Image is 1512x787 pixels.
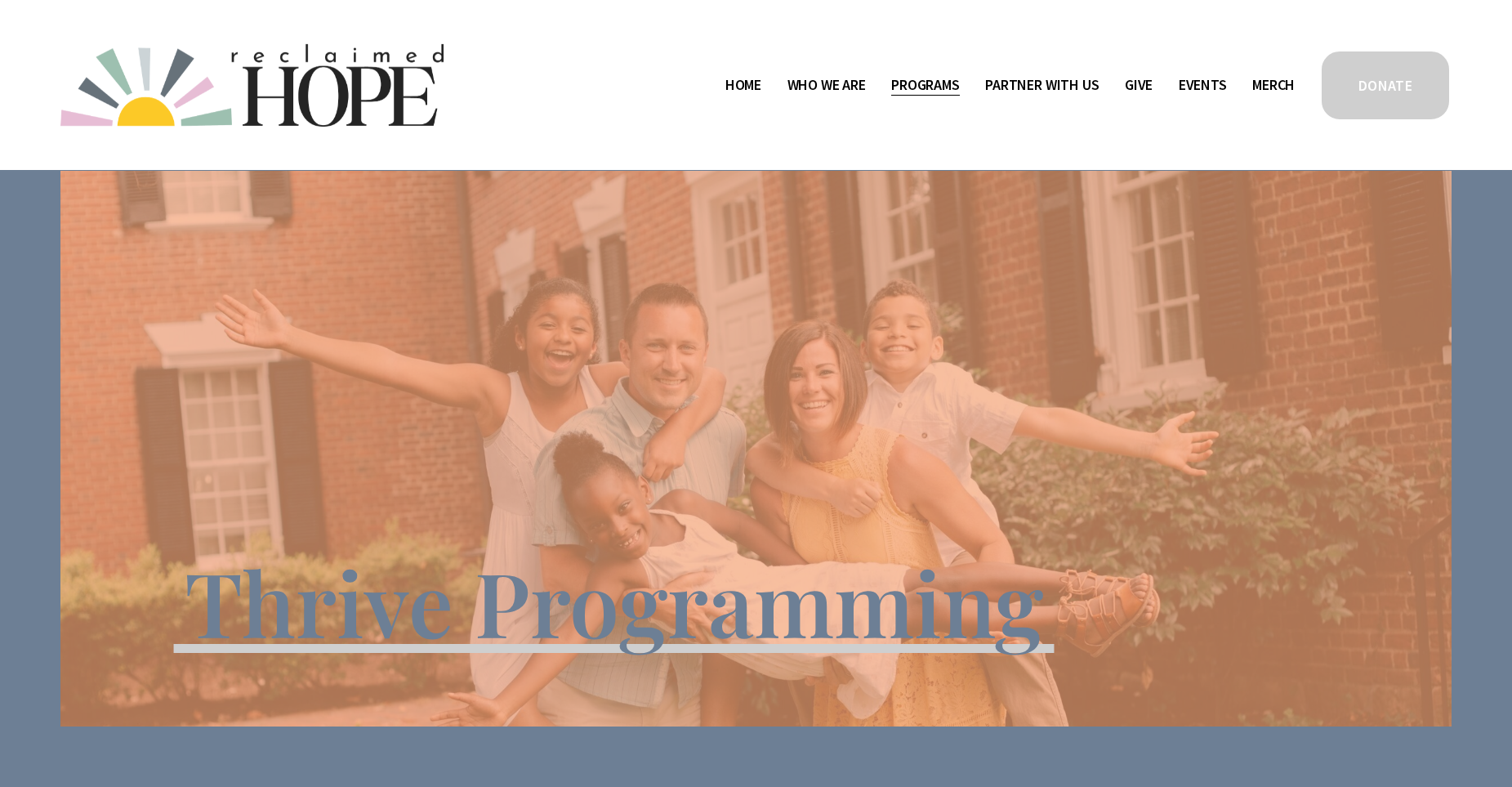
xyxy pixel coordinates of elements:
span: Thrive Programming [185,542,1043,660]
a: folder dropdown [787,72,866,98]
a: folder dropdown [985,72,1099,98]
a: Home [725,72,761,98]
a: DONATE [1319,49,1452,122]
img: Reclaimed Hope Initiative [60,44,444,127]
a: folder dropdown [891,72,960,98]
a: Give [1125,72,1153,98]
a: Merch [1252,72,1295,98]
span: Programs [891,74,960,97]
span: Who We Are [787,74,866,97]
a: Events [1179,72,1227,98]
span: Partner With Us [985,74,1099,97]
